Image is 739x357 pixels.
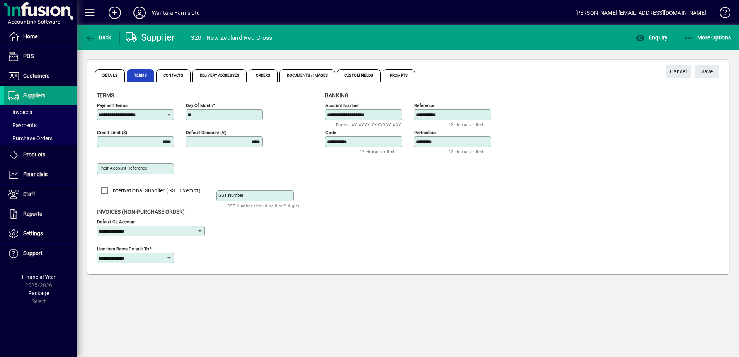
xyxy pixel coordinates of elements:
mat-label: Credit Limit ($) [97,130,127,135]
a: Financials [4,165,77,184]
a: Customers [4,66,77,86]
button: Enquiry [633,31,669,44]
button: Cancel [666,65,691,78]
span: Terms [97,92,114,99]
div: Supplier [126,31,175,44]
span: Details [95,69,125,82]
span: Enquiry [635,34,667,41]
app-page-header-button: Back [77,31,120,44]
a: Purchase Orders [4,132,77,145]
button: Back [83,31,113,44]
span: S [701,68,704,75]
button: Profile [127,6,152,20]
mat-label: Code [325,130,336,135]
a: Invoices [4,105,77,119]
mat-label: Default Discount (%) [186,130,226,135]
mat-label: Account number [325,103,359,108]
span: Back [85,34,111,41]
span: Settings [23,230,43,236]
button: Add [102,6,127,20]
mat-label: GST Number [218,192,243,198]
span: Delivery Addresses [192,69,247,82]
div: 320 - New Zealand Red Cross [191,32,272,44]
span: Products [23,151,45,158]
a: Support [4,244,77,263]
span: Prompts [383,69,415,82]
mat-label: Line Item Rates Default To [97,246,149,252]
button: Save [695,65,719,78]
mat-hint: 12 character limit [448,120,485,129]
span: Invoices [8,109,32,115]
a: Products [4,145,77,165]
mat-label: Particulars [414,130,436,135]
span: Custom Fields [337,69,380,82]
label: International Supplier (GST Exempt) [110,187,201,194]
span: Orders [249,69,278,82]
a: Payments [4,119,77,132]
a: Staff [4,185,77,204]
span: Banking [325,92,349,99]
span: Customers [23,73,49,79]
button: More Options [682,31,733,44]
div: [PERSON_NAME] [EMAIL_ADDRESS][DOMAIN_NAME] [575,7,706,19]
mat-label: Payment Terms [97,103,128,108]
span: Package [28,290,49,296]
mat-label: Day of month [186,103,213,108]
span: Terms [127,69,155,82]
mat-hint: GST Number should be 8 or 9 digits [227,201,300,210]
span: Documents / Images [279,69,335,82]
span: POS [23,53,34,59]
span: ave [701,65,713,78]
a: Settings [4,224,77,243]
mat-label: Default GL Account [97,219,136,224]
a: Home [4,27,77,46]
mat-hint: 12 character limit [448,147,485,156]
span: More Options [684,34,731,41]
a: Knowledge Base [714,2,729,27]
span: Contacts [156,69,191,82]
span: Support [23,250,43,256]
span: Purchase Orders [8,135,53,141]
a: Reports [4,204,77,224]
mat-hint: Format XX-XXXX-XXXXXXX-XXX [336,120,401,129]
span: Home [23,33,37,39]
span: Financials [23,171,48,177]
mat-label: Their Account Reference [99,165,147,171]
span: Cancel [670,65,687,78]
span: Financial Year [22,274,56,280]
span: Invoices (non-purchase order) [97,209,185,215]
span: Reports [23,211,42,217]
span: Suppliers [23,92,45,99]
span: Staff [23,191,35,197]
div: Wantara Farms Ltd [152,7,200,19]
mat-hint: 12 character limit [359,147,396,156]
mat-label: Reference [414,103,434,108]
a: POS [4,47,77,66]
span: Payments [8,122,37,128]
